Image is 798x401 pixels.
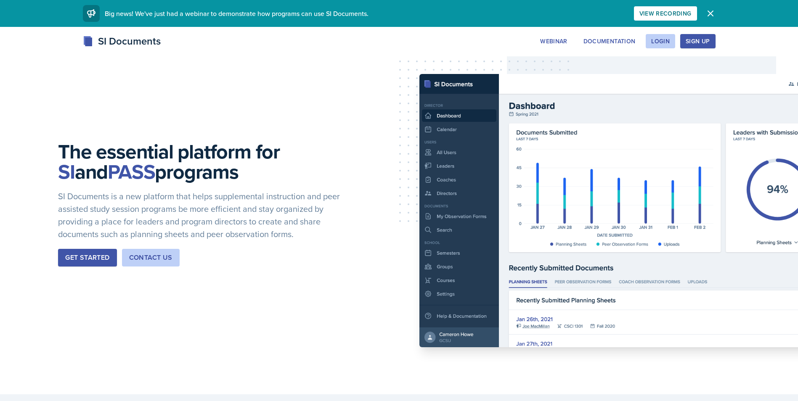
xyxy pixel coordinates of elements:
div: Webinar [540,38,567,45]
button: Get Started [58,249,117,266]
div: Sign Up [686,38,710,45]
div: View Recording [639,10,692,17]
button: Contact Us [122,249,180,266]
button: Sign Up [680,34,715,48]
div: Get Started [65,253,109,263]
button: View Recording [634,6,697,21]
span: Big news! We've just had a webinar to demonstrate how programs can use SI Documents. [105,9,369,18]
div: Contact Us [129,253,172,263]
button: Documentation [578,34,641,48]
div: Documentation [583,38,636,45]
div: SI Documents [83,34,161,49]
button: Webinar [535,34,573,48]
div: Login [651,38,670,45]
button: Login [646,34,675,48]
